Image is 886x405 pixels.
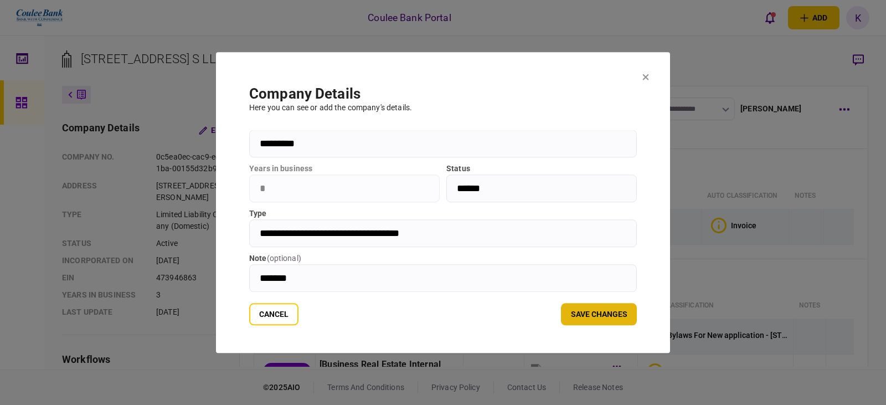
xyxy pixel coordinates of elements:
[249,102,637,114] div: here you can see or add the company's details .
[249,130,637,157] input: EIN
[267,254,301,263] span: ( optional )
[249,163,440,175] label: years in business
[249,253,637,264] label: note
[249,303,298,325] button: Cancel
[249,219,637,247] input: Type
[249,264,637,292] input: note
[249,208,637,219] label: Type
[561,303,637,325] button: Save changes
[446,175,637,202] input: status
[249,85,637,102] h1: company details
[249,175,440,202] input: years in business
[446,163,637,175] label: status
